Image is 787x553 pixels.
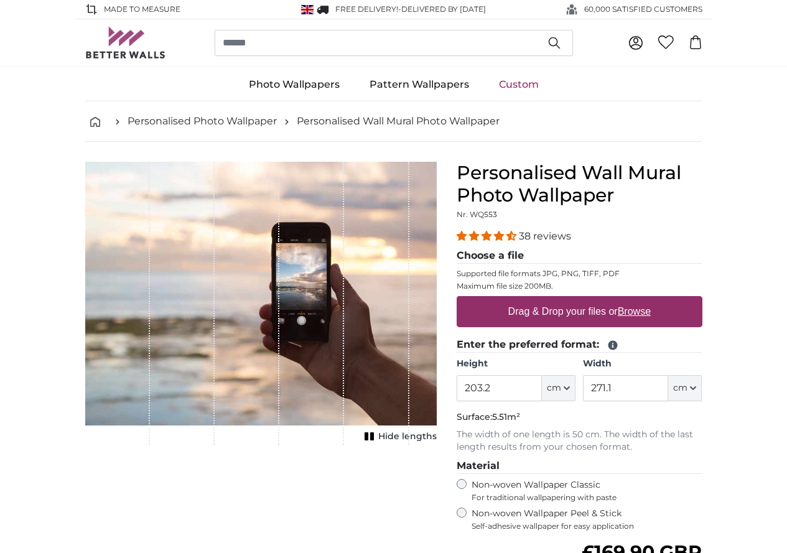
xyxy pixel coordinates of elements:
a: Personalised Photo Wallpaper [128,114,277,129]
a: Personalised Wall Mural Photo Wallpaper [297,114,500,129]
label: Width [583,358,702,370]
span: 38 reviews [519,230,571,242]
img: United Kingdom [301,5,314,14]
button: cm [668,375,702,401]
legend: Material [457,458,702,474]
p: Maximum file size 200MB. [457,281,702,291]
p: Surface: [457,411,702,424]
h1: Personalised Wall Mural Photo Wallpaper [457,162,702,207]
img: Betterwalls [85,27,166,58]
span: cm [547,382,561,394]
button: cm [542,375,575,401]
span: For traditional wallpapering with paste [472,493,702,503]
span: FREE delivery! [335,4,398,14]
nav: breadcrumbs [85,101,702,142]
a: Pattern Wallpapers [355,68,484,101]
label: Drag & Drop your files or [503,299,655,324]
label: Non-woven Wallpaper Peel & Stick [472,508,702,531]
div: 1 of 1 [85,162,437,445]
span: 5.51m² [492,411,520,422]
label: Non-woven Wallpaper Classic [472,479,702,503]
span: Delivered by [DATE] [401,4,486,14]
legend: Choose a file [457,248,702,264]
a: Custom [484,68,554,101]
legend: Enter the preferred format: [457,337,702,353]
label: Height [457,358,575,370]
span: Nr. WQ553 [457,210,497,219]
span: 4.34 stars [457,230,519,242]
span: Self-adhesive wallpaper for easy application [472,521,702,531]
span: Made to Measure [104,4,180,15]
p: The width of one length is 50 cm. The width of the last length results from your chosen format. [457,429,702,453]
span: 60,000 SATISFIED CUSTOMERS [584,4,702,15]
u: Browse [618,306,651,317]
p: Supported file formats JPG, PNG, TIFF, PDF [457,269,702,279]
span: - [398,4,486,14]
span: cm [673,382,687,394]
a: Photo Wallpapers [234,68,355,101]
